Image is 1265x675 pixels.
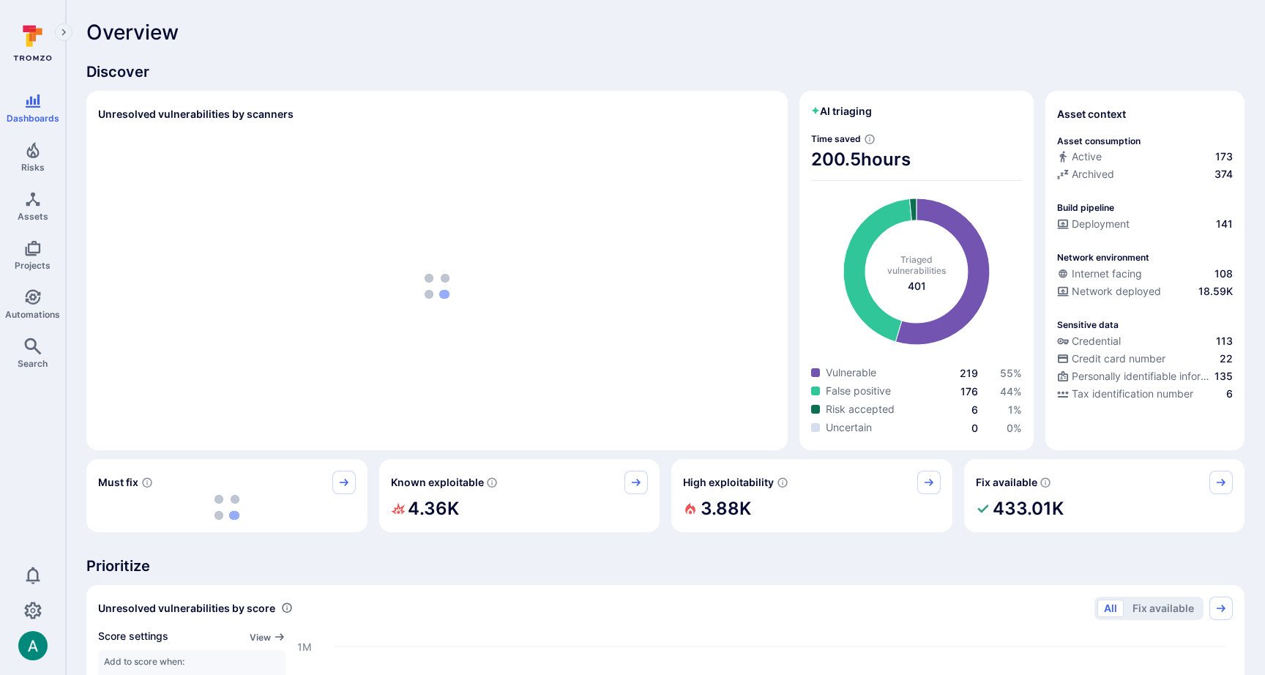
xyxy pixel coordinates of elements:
[250,629,286,644] a: View
[15,260,51,271] span: Projects
[960,367,978,379] span: 219
[1057,334,1233,348] a: Credential113
[1072,217,1130,231] span: Deployment
[826,420,872,435] span: Uncertain
[960,385,978,398] span: 176
[1040,477,1051,488] svg: Vulnerabilities with fix available
[826,365,876,380] span: Vulnerable
[7,113,59,124] span: Dashboards
[908,279,926,294] span: total
[86,459,367,532] div: Must fix
[1072,369,1212,384] span: Personally identifiable information (PII)
[1097,600,1124,617] button: All
[1072,387,1193,401] span: Tax identification number
[1057,284,1233,302] div: Evidence that the asset is packaged and deployed somewhere
[1008,403,1022,416] span: 1 %
[1000,367,1022,379] span: 55 %
[1072,334,1121,348] span: Credential
[1057,149,1102,164] div: Active
[18,211,48,222] span: Assets
[1007,422,1022,434] a: 0%
[971,403,978,416] a: 6
[683,475,774,490] span: High exploitability
[214,495,239,520] img: Loading...
[1057,387,1193,401] div: Tax identification number
[964,459,1245,532] div: Fix available
[379,459,660,532] div: Known exploitable
[1057,202,1114,213] p: Build pipeline
[18,631,48,660] div: Arjan Dehar
[971,422,978,434] a: 0
[993,494,1064,523] h2: 433.01K
[1216,334,1233,348] span: 113
[98,629,168,644] span: Score settings
[1214,167,1233,182] span: 374
[281,600,293,616] div: Number of vulnerabilities in status 'Open' 'Triaged' and 'In process' grouped by score
[86,556,1245,576] span: Prioritize
[1057,149,1233,167] div: Commits seen in the last 180 days
[297,640,312,652] text: 1M
[408,494,459,523] h2: 4.36K
[1057,252,1149,263] p: Network environment
[826,402,895,417] span: Risk accepted
[1057,266,1142,281] div: Internet facing
[1057,319,1119,330] p: Sensitive data
[811,133,861,144] span: Time saved
[1057,369,1212,384] div: Personally identifiable information (PII)
[18,358,48,369] span: Search
[1057,217,1130,231] div: Deployment
[1057,284,1233,299] a: Network deployed18.59K
[1072,167,1114,182] span: Archived
[1057,334,1233,351] div: Evidence indicative of handling user or service credentials
[1072,284,1161,299] span: Network deployed
[391,475,484,490] span: Known exploitable
[55,23,72,41] button: Expand navigation menu
[1072,351,1165,366] span: Credit card number
[1057,369,1233,384] a: Personally identifiable information (PII)135
[1057,107,1126,122] span: Asset context
[1057,369,1233,387] div: Evidence indicative of processing personally identifiable information
[18,631,48,660] img: ACg8ocLSa5mPYBaXNx3eFu_EmspyJX0laNWN7cXOFirfQ7srZveEpg=s96-c
[1198,284,1233,299] span: 18.59K
[1057,167,1114,182] div: Archived
[1057,217,1233,234] div: Configured deployment pipeline
[1057,135,1141,146] p: Asset consumption
[486,477,498,488] svg: Confirmed exploitable by KEV
[811,104,872,119] h2: AI triaging
[1072,149,1102,164] span: Active
[59,26,69,39] i: Expand navigation menu
[1057,217,1233,231] a: Deployment141
[1057,387,1233,404] div: Evidence indicative of processing tax identification numbers
[1214,369,1233,384] span: 135
[104,656,280,667] span: Add to score when:
[1057,351,1233,369] div: Evidence indicative of processing credit card numbers
[1007,422,1022,434] span: 0 %
[98,494,356,521] div: loading spinner
[826,384,891,398] span: False positive
[86,20,179,44] span: Overview
[1214,266,1233,281] span: 108
[1057,266,1233,284] div: Evidence that an asset is internet facing
[141,477,153,488] svg: Risk score >=40 , missed SLA
[887,254,946,276] span: Triaged vulnerabilities
[98,601,275,616] span: Unresolved vulnerabilities by score
[1057,334,1121,348] div: Credential
[1057,266,1233,281] a: Internet facing108
[1000,367,1022,379] a: 55%
[1057,387,1233,401] a: Tax identification number6
[21,162,45,173] span: Risks
[1057,149,1233,164] a: Active173
[671,459,952,532] div: High exploitability
[98,135,776,439] div: loading spinner
[1215,149,1233,164] span: 173
[250,632,286,643] button: View
[1008,403,1022,416] a: 1%
[1057,167,1233,182] a: Archived374
[1000,385,1022,398] span: 44 %
[1226,387,1233,401] span: 6
[976,475,1037,490] span: Fix available
[86,61,1245,82] span: Discover
[1126,600,1201,617] button: Fix available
